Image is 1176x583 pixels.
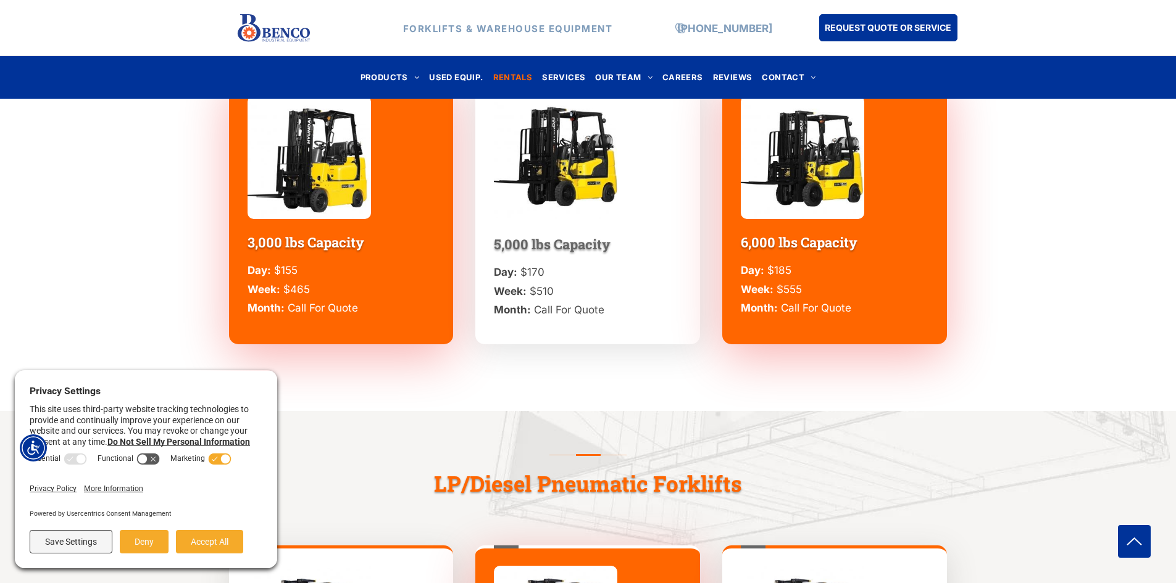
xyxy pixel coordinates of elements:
strong: Week: [741,283,774,296]
strong: Week: [494,285,527,297]
span: Call For Quote [534,304,604,316]
a: PRODUCTS [356,69,425,86]
a: RENTALS [488,69,538,86]
a: USED EQUIP. [424,69,488,86]
img: bencoindustrial [741,96,864,219]
span: 6,000 lbs Capacity [741,233,857,251]
strong: Day: [248,264,271,276]
strong: Month: [494,304,531,316]
a: OUR TEAM [590,69,657,86]
span: LP/Diesel Pneumatic Forklifts [434,469,742,497]
a: CAREERS [657,69,708,86]
a: [PHONE_NUMBER] [677,22,772,34]
span: $510 [530,285,554,297]
a: REVIEWS [708,69,757,86]
span: REQUEST QUOTE OR SERVICE [825,16,951,39]
img: bencoindustrial [494,96,617,219]
span: Call For Quote [781,302,851,314]
span: $155 [274,264,298,276]
strong: Month: [741,302,778,314]
img: bencoindustrial [248,96,371,219]
strong: Month: [248,302,285,314]
span: Call For Quote [288,302,358,314]
a: CONTACT [757,69,820,86]
a: REQUEST QUOTE OR SERVICE [819,14,957,41]
span: 5,000 lbs Capacity [494,235,611,253]
strong: Day: [494,266,517,278]
strong: FORKLIFTS & WAREHOUSE EQUIPMENT [403,22,613,34]
span: $555 [777,283,802,296]
strong: Week: [248,283,280,296]
span: 3,000 lbs Capacity [248,233,364,251]
div: Accessibility Menu [20,434,47,461]
strong: Day: [741,264,764,276]
a: SERVICES [537,69,590,86]
span: $170 [520,266,544,278]
span: $185 [767,264,791,276]
span: $465 [283,283,310,296]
